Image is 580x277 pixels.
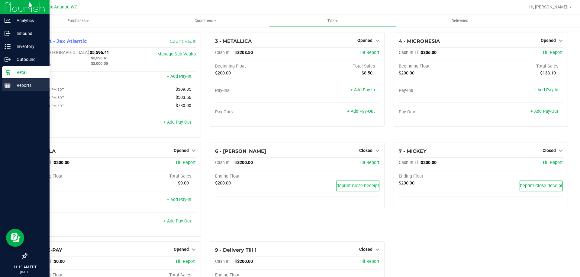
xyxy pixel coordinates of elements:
[32,50,90,55] span: Cash In [GEOGRAPHIC_DATA]:
[359,50,379,55] span: Till Report
[237,259,253,264] span: $200.00
[11,43,47,50] p: Inventory
[167,74,191,79] a: + Add Pay-In
[269,14,396,27] a: Tills
[5,56,11,62] inline-svg: Outbound
[176,103,191,108] span: $780.00
[54,160,69,165] span: $200.00
[215,109,297,115] div: Pay-Outs
[32,219,114,225] div: Pay-Outs
[336,181,379,191] button: Reprint Close Receipt
[32,120,114,126] div: Pay-Outs
[399,50,421,55] span: Cash In Till
[359,259,379,264] a: Till Report
[540,71,556,76] span: $138.10
[399,181,414,186] span: $200.00
[399,160,421,165] span: Cash In Till
[32,174,114,179] div: Beginning Float
[163,219,191,224] a: + Add Pay-Out
[157,52,196,57] a: Manage Sub-Vaults
[542,160,563,165] a: Till Report
[46,5,77,10] span: Jax Atlantic WC
[359,148,372,153] span: Closed
[215,160,237,165] span: Cash In Till
[215,247,256,253] span: 9 - Delivery Till 1
[481,64,563,69] div: Total Sales
[362,71,372,76] span: $8.50
[396,14,524,27] a: Deliveries
[167,197,191,202] a: + Add Pay-In
[530,109,558,114] a: + Add Pay-Out
[5,30,11,36] inline-svg: Inbound
[443,18,476,24] span: Deliveries
[11,82,47,89] p: Reports
[215,88,297,93] div: Pay-Ins
[399,109,481,115] div: Pay-Outs
[534,87,558,93] a: + Add Pay-In
[399,64,481,69] div: Beginning Float
[32,38,87,44] span: 1 - Vault - Jax Atlantic
[32,74,114,80] div: Pay-Ins
[520,183,562,188] span: Reprint Close Receipt
[11,69,47,76] p: Retail
[175,160,196,165] a: Till Report
[237,160,253,165] span: $200.00
[174,247,189,252] span: Opened
[421,50,437,55] span: $306.00
[399,148,427,154] span: 7 - MICKEY
[170,39,196,44] a: Count Vault
[91,56,108,60] span: $3,596.41
[176,95,191,100] span: $503.56
[5,82,11,88] inline-svg: Reports
[359,160,379,165] a: Till Report
[297,64,379,69] div: Total Sales
[215,50,237,55] span: Cash In Till
[357,38,372,43] span: Opened
[114,174,196,179] div: Total Sales
[5,43,11,49] inline-svg: Inventory
[399,174,481,179] div: Ending Float
[32,198,114,203] div: Pay-Ins
[54,259,65,264] span: $0.00
[237,50,253,55] span: $208.50
[215,174,297,179] div: Ending Float
[269,18,396,24] span: Tills
[14,14,142,27] a: Purchases
[174,148,189,153] span: Opened
[175,259,196,264] a: Till Report
[399,88,481,93] div: Pay-Ins
[163,120,191,125] a: + Add Pay-Out
[11,56,47,63] p: Outbound
[542,50,563,55] a: Till Report
[399,38,440,44] span: 4 - MICRONESIA
[91,61,108,66] span: $2,000.00
[541,38,556,43] span: Opened
[142,18,269,24] span: Customers
[350,87,375,93] a: + Add Pay-In
[178,181,189,186] span: $0.00
[11,30,47,37] p: Inbound
[3,270,47,274] p: [DATE]
[215,181,231,186] span: $200.00
[399,71,414,76] span: $200.00
[90,50,109,55] span: $5,596.41
[421,160,437,165] span: $200.00
[529,5,569,9] span: Hi, [PERSON_NAME]!
[5,69,11,75] inline-svg: Retail
[347,109,375,114] a: + Add Pay-Out
[215,38,252,44] span: 3 - METALLICA
[359,247,372,252] span: Closed
[176,87,191,92] span: $309.85
[6,229,24,247] iframe: Resource center
[142,14,269,27] a: Customers
[14,18,142,24] span: Purchases
[215,64,297,69] div: Beginning Float
[5,17,11,24] inline-svg: Analytics
[520,181,563,191] button: Reprint Close Receipt
[215,71,231,76] span: $200.00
